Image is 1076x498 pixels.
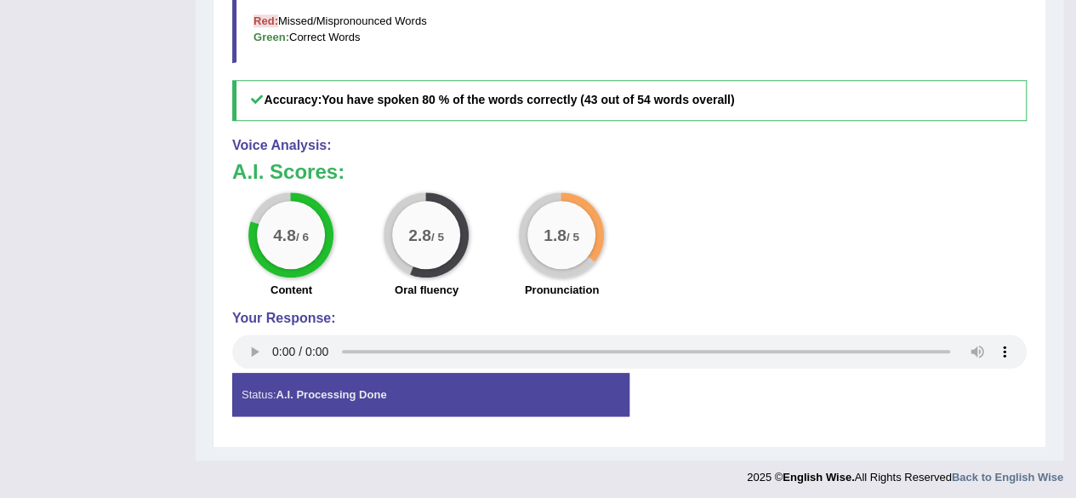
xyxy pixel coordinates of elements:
[232,80,1027,120] h5: Accuracy:
[270,282,312,298] label: Content
[274,226,297,244] big: 4.8
[296,230,309,243] small: / 6
[566,230,579,243] small: / 5
[232,160,344,183] b: A.I. Scores:
[409,226,432,244] big: 2.8
[431,230,444,243] small: / 5
[952,471,1063,484] a: Back to English Wise
[747,461,1063,485] div: 2025 © All Rights Reserved
[783,471,854,484] strong: English Wise.
[232,373,629,416] div: Status:
[525,282,599,298] label: Pronunciation
[322,93,734,106] b: You have spoken 80 % of the words correctly (43 out of 54 words overall)
[253,14,278,27] b: Red:
[232,138,1027,153] h4: Voice Analysis:
[395,282,458,298] label: Oral fluency
[544,226,567,244] big: 1.8
[276,388,386,401] strong: A.I. Processing Done
[232,311,1027,326] h4: Your Response:
[253,31,289,43] b: Green:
